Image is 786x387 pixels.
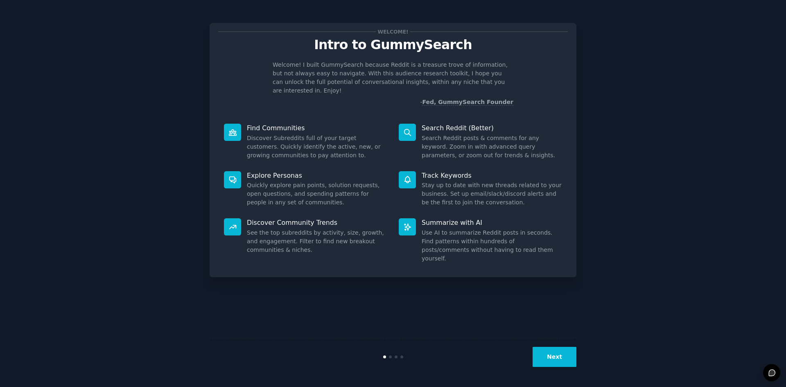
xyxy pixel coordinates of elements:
p: Welcome! I built GummySearch because Reddit is a treasure trove of information, but not always ea... [273,61,513,95]
p: Discover Community Trends [247,218,387,227]
p: Search Reddit (Better) [422,124,562,132]
button: Next [533,347,576,367]
p: Find Communities [247,124,387,132]
p: Explore Personas [247,171,387,180]
dd: See the top subreddits by activity, size, growth, and engagement. Filter to find new breakout com... [247,229,387,254]
dd: Quickly explore pain points, solution requests, open questions, and spending patterns for people ... [247,181,387,207]
dd: Use AI to summarize Reddit posts in seconds. Find patterns within hundreds of posts/comments with... [422,229,562,263]
dd: Discover Subreddits full of your target customers. Quickly identify the active, new, or growing c... [247,134,387,160]
p: Intro to GummySearch [218,38,568,52]
div: - [420,98,513,106]
dd: Search Reddit posts & comments for any keyword. Zoom in with advanced query parameters, or zoom o... [422,134,562,160]
span: Welcome! [376,27,410,36]
p: Summarize with AI [422,218,562,227]
dd: Stay up to date with new threads related to your business. Set up email/slack/discord alerts and ... [422,181,562,207]
p: Track Keywords [422,171,562,180]
a: Fed, GummySearch Founder [422,99,513,106]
